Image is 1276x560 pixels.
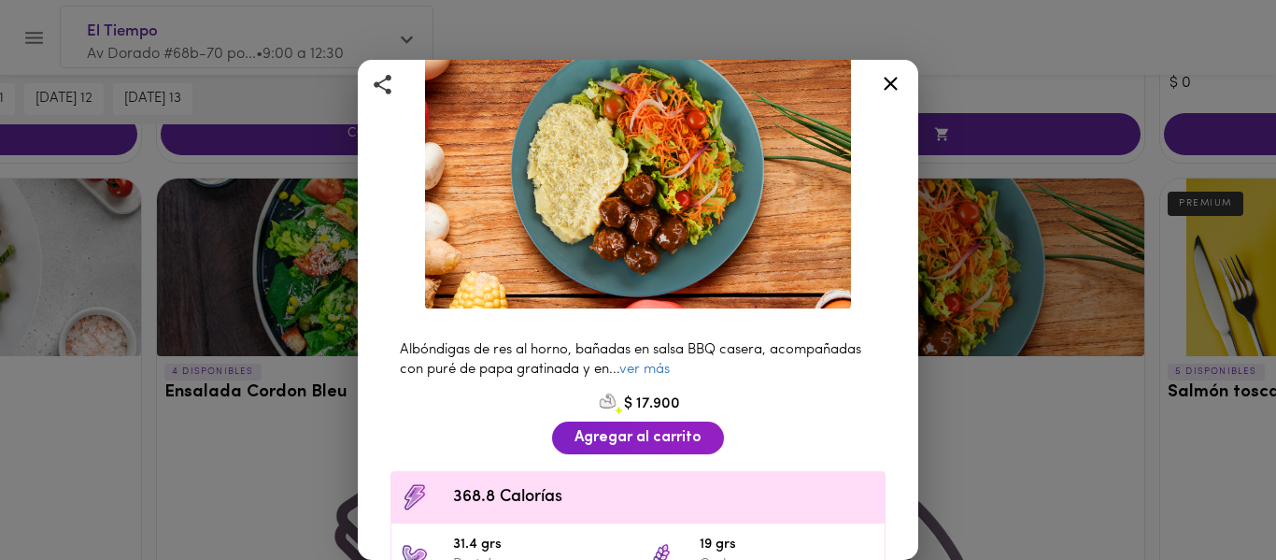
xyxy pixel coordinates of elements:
[700,535,875,556] span: 19 grs
[425,25,851,309] img: Albóndigas BBQ
[552,422,724,454] button: Agregar al carrito
[1168,452,1257,541] iframe: Messagebird Livechat Widget
[381,390,895,418] div: $ 17.900
[401,483,429,511] img: Contenido calórico
[400,343,861,377] span: Albóndigas de res al horno, bañadas en salsa BBQ casera, acompañadas con puré de papa gratinada y...
[453,485,875,510] span: 368.8 Calorías
[619,363,670,377] a: ver más
[596,390,624,418] img: 3c9730_d571e2bb10fd466bb8d4b1f1dc8ae5fc~mv2.png
[453,535,629,556] span: 31.4 grs
[574,429,702,447] span: Agregar al carrito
